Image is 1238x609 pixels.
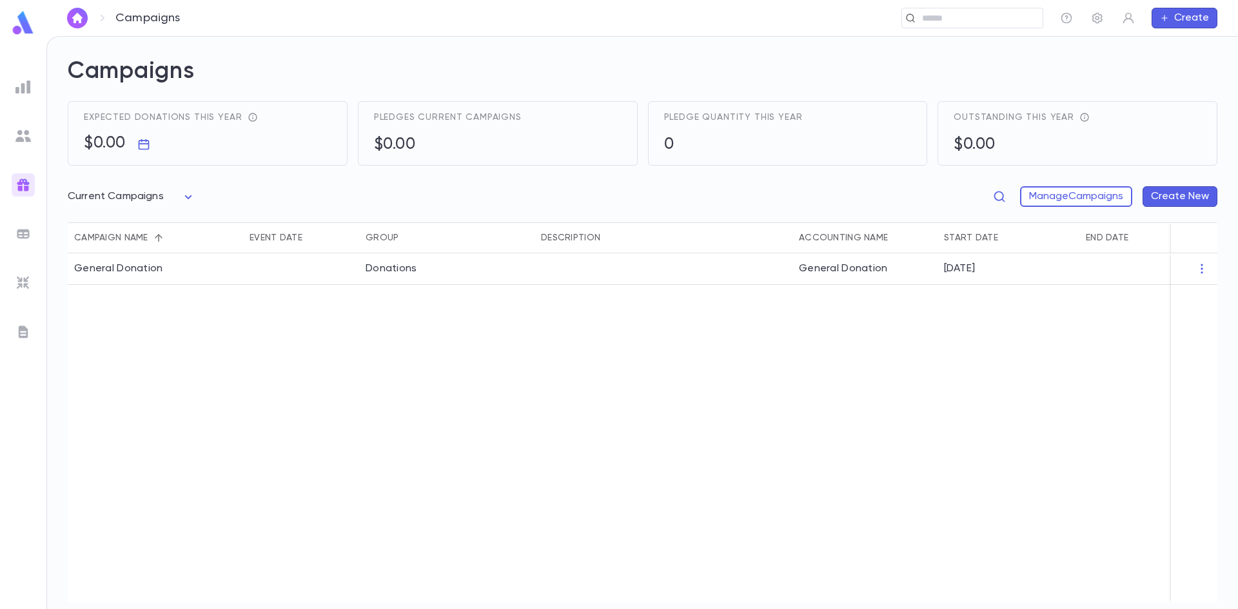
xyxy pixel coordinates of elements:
div: Group [359,222,535,253]
div: Accounting Name [792,222,938,253]
h5: $0.00 [954,135,996,155]
button: Sort [398,227,419,248]
div: Campaign name [68,222,243,253]
div: Current Campaigns [68,184,196,209]
p: Campaigns [115,11,181,25]
div: End Date [1086,222,1128,253]
span: Pledges current campaigns [374,112,522,122]
img: letters_grey.7941b92b52307dd3b8a917253454ce1c.svg [15,324,31,340]
img: home_white.a664292cf8c1dea59945f0da9f25487c.svg [70,13,85,23]
div: reflects total pledges + recurring donations expected throughout the year [242,112,258,122]
button: Create New [1143,186,1217,207]
button: Sort [998,227,1019,248]
h5: $0.00 [374,135,416,155]
div: Description [535,222,792,253]
div: Campaign name [74,222,148,253]
div: General Donation [74,262,162,275]
button: Sort [888,227,909,248]
button: Sort [148,227,169,248]
div: Donations [366,262,417,275]
div: Description [541,222,600,253]
button: Sort [302,227,323,248]
div: Event Date [250,222,302,253]
div: Accounting Name [799,222,888,253]
div: Start Date [944,222,998,253]
span: Expected donations this year [84,112,242,122]
h5: $0.00 [84,134,126,153]
img: students_grey.60c7aba0da46da39d6d829b817ac14fc.svg [15,128,31,144]
img: imports_grey.530a8a0e642e233f2baf0ef88e8c9fcb.svg [15,275,31,291]
button: ManageCampaigns [1020,186,1132,207]
div: End Date [1079,222,1221,253]
button: Sort [1128,227,1149,248]
div: Group [366,222,398,253]
div: General Donation [792,253,938,285]
img: logo [10,10,36,35]
p: [DATE] [944,262,975,275]
span: Current Campaigns [68,191,164,202]
div: Event Date [243,222,359,253]
div: Start Date [938,222,1079,253]
h2: Campaigns [68,57,1217,101]
img: batches_grey.339ca447c9d9533ef1741baa751efc33.svg [15,226,31,242]
button: Sort [600,227,621,248]
button: Create [1152,8,1217,28]
div: total receivables - total income [1074,112,1090,122]
span: Outstanding this year [954,112,1074,122]
span: Pledge quantity this year [664,112,803,122]
img: reports_grey.c525e4749d1bce6a11f5fe2a8de1b229.svg [15,79,31,95]
img: campaigns_gradient.17ab1fa96dd0f67c2e976ce0b3818124.svg [15,177,31,193]
h5: 0 [664,135,674,155]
